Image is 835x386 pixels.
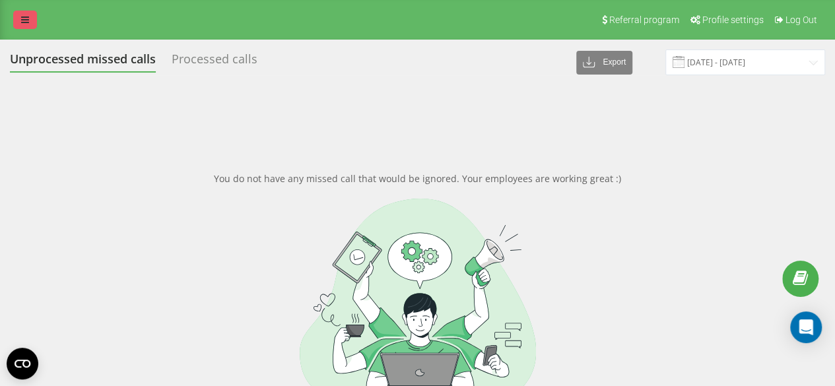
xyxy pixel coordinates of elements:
[172,52,257,73] div: Processed calls
[7,348,38,379] button: Open CMP widget
[576,51,632,75] button: Export
[790,311,822,343] div: Open Intercom Messenger
[702,15,764,25] span: Profile settings
[609,15,679,25] span: Referral program
[10,52,156,73] div: Unprocessed missed calls
[785,15,817,25] span: Log Out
